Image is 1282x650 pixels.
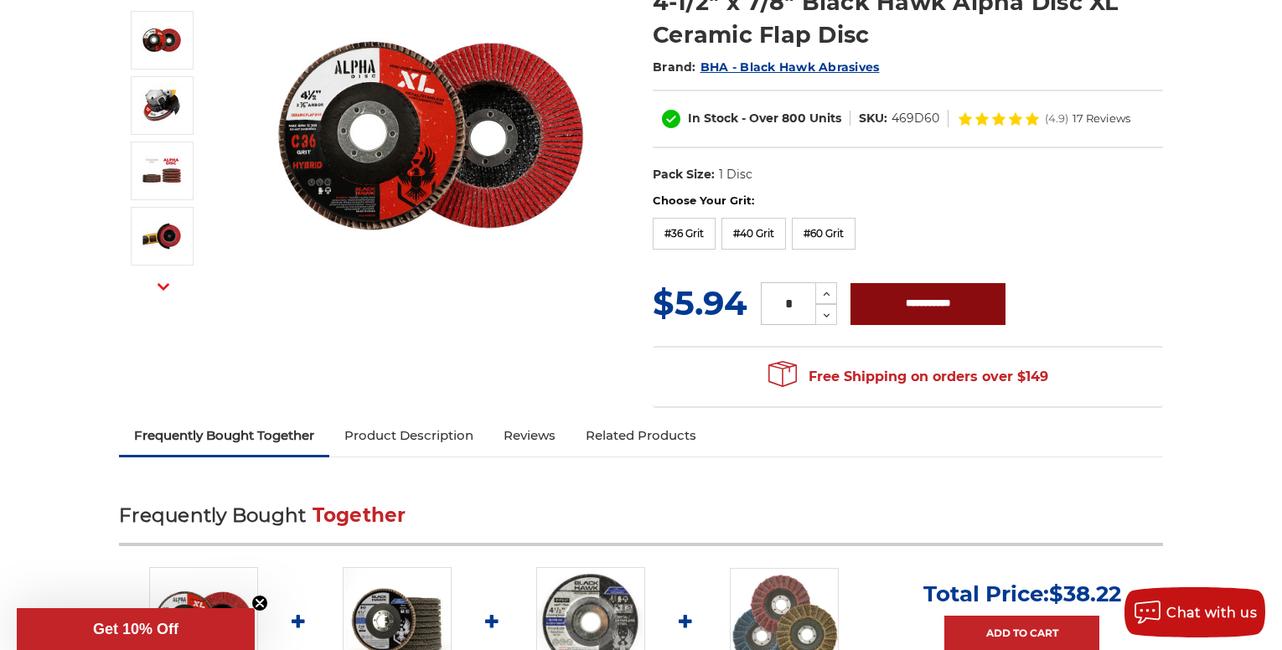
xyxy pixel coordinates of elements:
[119,417,329,454] a: Frequently Bought Together
[1045,113,1068,124] span: (4.9)
[119,503,306,527] span: Frequently Bought
[141,215,183,257] img: ceramic flap disc angle grinder
[141,85,183,126] img: Alpha disc angle grinder
[93,621,178,637] span: Get 10% Off
[313,503,406,527] span: Together
[17,608,255,650] div: Get 10% OffClose teaser
[688,111,738,126] span: In Stock
[923,580,1121,607] p: Total Price:
[141,150,183,192] img: 4-1/2" x 7/8" Black Hawk Alpha Disc XL Ceramic Flap Disc
[1049,580,1121,607] span: $38.22
[809,111,841,126] span: Units
[653,59,696,75] span: Brand:
[653,282,747,323] span: $5.94
[1124,587,1265,637] button: Chat with us
[251,595,268,611] button: Close teaser
[742,111,778,126] span: - Over
[859,110,887,127] dt: SKU:
[1073,113,1130,124] span: 17 Reviews
[719,166,752,183] dd: 1 Disc
[653,193,1163,209] label: Choose Your Grit:
[653,166,715,183] dt: Pack Size:
[1166,605,1257,621] span: Chat with us
[571,417,711,454] a: Related Products
[489,417,571,454] a: Reviews
[143,269,184,305] button: Next
[700,59,880,75] a: BHA - Black Hawk Abrasives
[141,19,183,61] img: 4.5" BHA Alpha Disc
[768,360,1048,394] span: Free Shipping on orders over $149
[329,417,489,454] a: Product Description
[892,110,939,127] dd: 469D60
[782,111,806,126] span: 800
